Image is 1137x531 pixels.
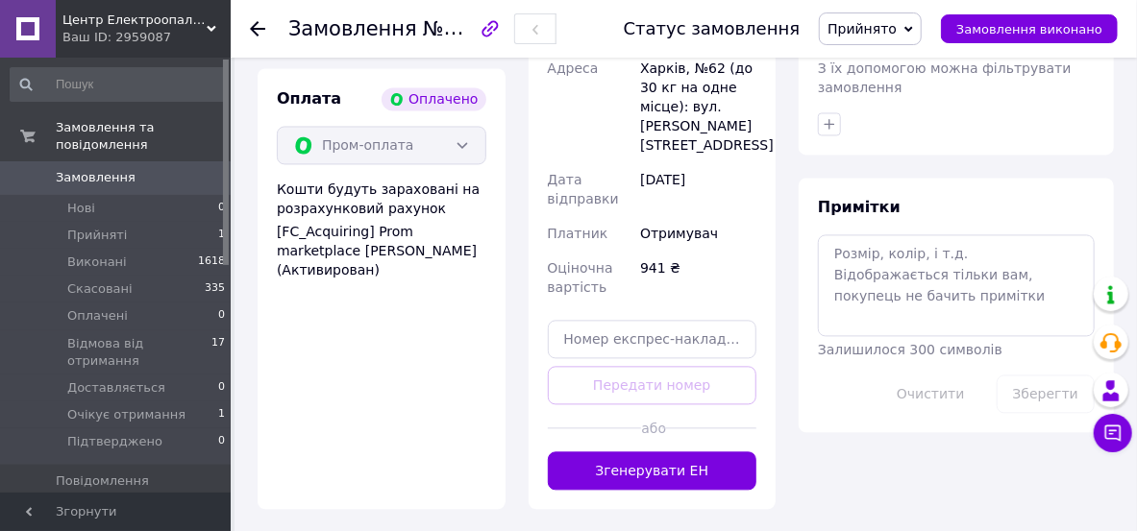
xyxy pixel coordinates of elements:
[1094,414,1132,452] button: Чат з покупцем
[548,260,613,295] span: Оціночна вартість
[277,89,341,108] span: Оплата
[548,60,599,76] span: Адреса
[548,226,608,241] span: Платник
[548,172,619,206] span: Дата відправки
[277,222,486,279] div: [FC_Acquiring] Prom marketplace [PERSON_NAME] (Активирован)
[211,335,225,370] span: 17
[218,433,225,450] span: 0
[67,200,95,217] span: Нові
[67,227,127,244] span: Прийняті
[218,227,225,244] span: 1
[67,335,211,370] span: Відмова від отримання
[62,29,231,46] div: Ваш ID: 2959087
[956,22,1102,36] span: Замовлення виконано
[818,198,901,216] span: Примітки
[941,14,1118,43] button: Замовлення виконано
[218,379,225,397] span: 0
[10,67,227,102] input: Пошук
[423,16,559,40] span: №356907445
[67,379,165,397] span: Доставляється
[641,419,662,438] span: або
[636,162,760,216] div: [DATE]
[818,342,1002,357] span: Залишилося 300 символів
[548,320,757,358] input: Номер експрес-накладної
[56,119,231,154] span: Замовлення та повідомлення
[218,200,225,217] span: 0
[218,307,225,325] span: 0
[636,51,760,162] div: Харків, №62 (до 30 кг на одне місце): вул. [PERSON_NAME][STREET_ADDRESS]
[828,21,897,36] span: Прийнято
[288,17,417,40] span: Замовлення
[205,280,225,298] span: 335
[636,251,760,304] div: 941 ₴
[624,19,801,38] div: Статус замовлення
[636,216,760,251] div: Отримувач
[382,87,485,110] div: Оплачено
[250,19,265,38] div: Повернутися назад
[198,253,225,271] span: 1618
[67,307,128,325] span: Оплачені
[67,406,185,423] span: Очікує отримання
[62,12,207,29] span: Центр Електроопалення
[56,472,149,490] span: Повідомлення
[218,406,225,423] span: 1
[818,41,1092,95] span: Особисті нотатки, які бачите лише ви. З їх допомогою можна фільтрувати замовлення
[548,451,757,490] button: Згенерувати ЕН
[67,433,162,450] span: Підтверджено
[277,180,486,279] div: Кошти будуть зараховані на розрахунковий рахунок
[56,169,136,186] span: Замовлення
[67,253,127,271] span: Виконані
[67,280,133,298] span: Скасовані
